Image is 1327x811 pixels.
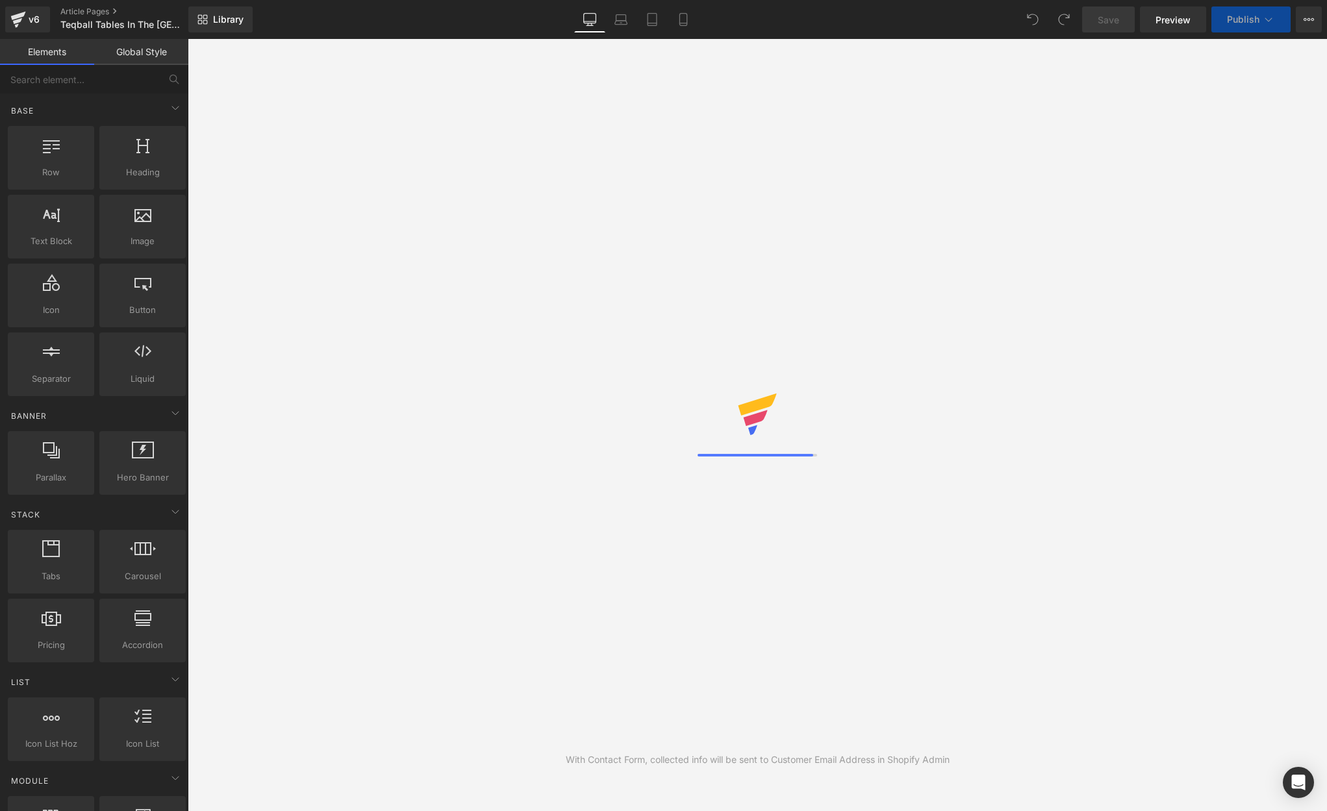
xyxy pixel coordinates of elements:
[12,638,90,652] span: Pricing
[103,303,182,317] span: Button
[103,234,182,248] span: Image
[10,410,48,422] span: Banner
[103,166,182,179] span: Heading
[10,105,35,117] span: Base
[1020,6,1046,32] button: Undo
[213,14,244,25] span: Library
[60,6,210,17] a: Article Pages
[103,569,182,583] span: Carousel
[1156,13,1191,27] span: Preview
[12,372,90,386] span: Separator
[1051,6,1077,32] button: Redo
[10,508,42,521] span: Stack
[12,471,90,484] span: Parallax
[10,775,50,787] span: Module
[1296,6,1322,32] button: More
[188,6,253,32] a: New Library
[1098,13,1119,27] span: Save
[566,753,950,767] div: With Contact Form, collected info will be sent to Customer Email Address in Shopify Admin
[10,676,32,688] span: List
[94,39,188,65] a: Global Style
[12,303,90,317] span: Icon
[1227,14,1259,25] span: Publish
[12,569,90,583] span: Tabs
[605,6,637,32] a: Laptop
[1140,6,1206,32] a: Preview
[668,6,699,32] a: Mobile
[12,737,90,751] span: Icon List Hoz
[574,6,605,32] a: Desktop
[60,19,185,30] span: Teqball Tables In The [GEOGRAPHIC_DATA]: What You Need To Know
[1283,767,1314,798] div: Open Intercom Messenger
[12,166,90,179] span: Row
[103,372,182,386] span: Liquid
[103,737,182,751] span: Icon List
[1211,6,1291,32] button: Publish
[637,6,668,32] a: Tablet
[26,11,42,28] div: v6
[12,234,90,248] span: Text Block
[103,471,182,484] span: Hero Banner
[5,6,50,32] a: v6
[103,638,182,652] span: Accordion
